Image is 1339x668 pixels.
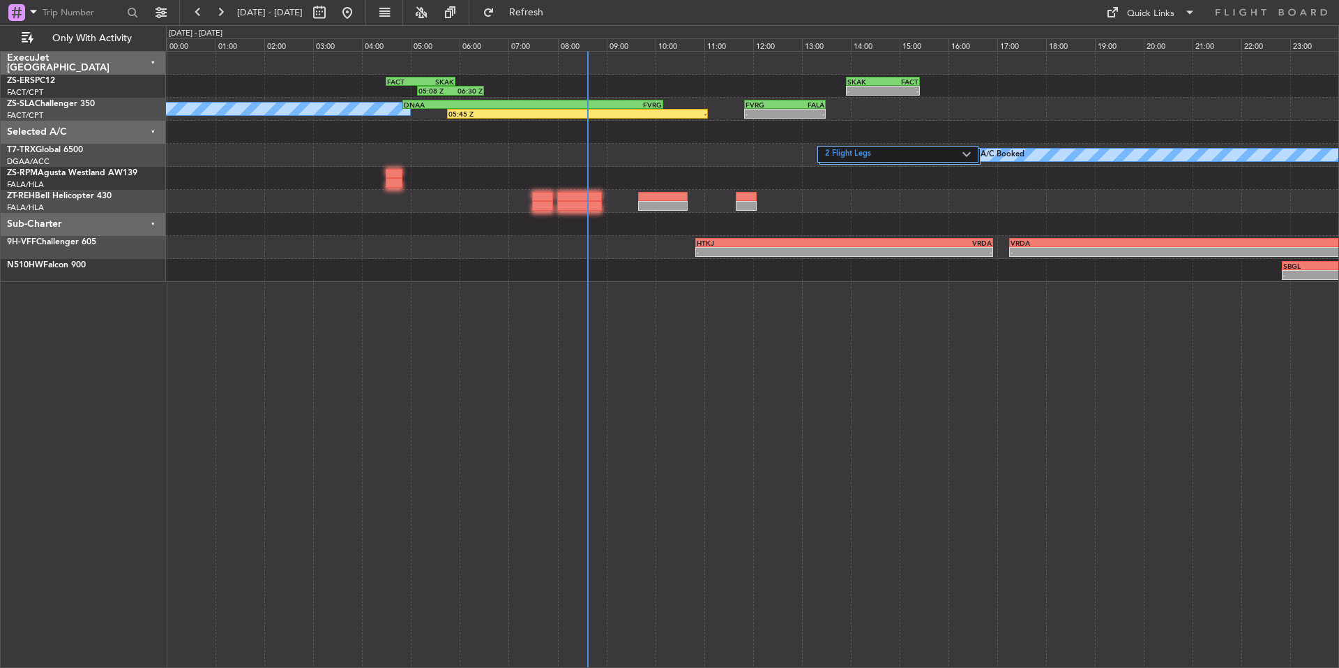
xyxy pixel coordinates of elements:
div: 07:00 [508,38,557,51]
span: ZT-REH [7,192,35,200]
a: FACT/CPT [7,110,43,121]
div: 04:00 [362,38,411,51]
a: ZS-RPMAgusta Westland AW139 [7,169,137,177]
div: 08:00 [558,38,607,51]
div: - [844,248,991,256]
div: FACT [883,77,918,86]
a: FACT/CPT [7,87,43,98]
div: 22:00 [1241,38,1290,51]
span: Refresh [497,8,556,17]
div: 11:00 [704,38,753,51]
span: ZS-RPM [7,169,38,177]
div: 05:45 Z [448,110,577,118]
div: FACT [387,77,421,86]
img: arrow-gray.svg [962,151,971,157]
div: FVRG [746,101,785,109]
div: 12:00 [753,38,802,51]
div: DNAA [404,101,533,109]
div: 15:00 [900,38,948,51]
button: Quick Links [1099,1,1202,24]
div: 23:00 [1290,38,1339,51]
div: - [577,110,706,118]
span: T7-TRX [7,146,36,154]
div: FALA [785,101,825,109]
div: SKAK [421,77,454,86]
a: ZS-ERSPC12 [7,77,55,85]
div: 18:00 [1046,38,1095,51]
div: 06:00 [460,38,508,51]
div: 06:30 Z [451,87,483,95]
label: 2 Flight Legs [825,149,962,161]
div: 19:00 [1095,38,1144,51]
div: HTKJ [697,239,844,247]
span: ZS-SLA [7,100,35,108]
div: FVRG [533,101,662,109]
div: 05:00 [411,38,460,51]
div: - [1011,248,1193,256]
div: 20:00 [1144,38,1193,51]
a: DGAA/ACC [7,156,50,167]
span: ZS-ERS [7,77,35,85]
input: Trip Number [43,2,123,23]
div: 05:08 Z [418,87,451,95]
div: 17:00 [997,38,1046,51]
div: - [697,248,844,256]
div: VRDA [1011,239,1193,247]
div: 09:00 [607,38,656,51]
button: Only With Activity [15,27,151,50]
span: 9H-VFF [7,238,36,246]
a: 9H-VFFChallenger 605 [7,238,96,246]
div: 10:00 [656,38,704,51]
span: [DATE] - [DATE] [237,6,303,19]
div: Quick Links [1127,7,1174,21]
div: 00:00 [167,38,215,51]
div: A/C Booked [981,144,1024,165]
div: 21:00 [1193,38,1241,51]
a: ZS-SLAChallenger 350 [7,100,95,108]
div: 03:00 [313,38,362,51]
div: - [785,110,825,118]
div: - [883,87,918,95]
a: N510HWFalcon 900 [7,261,86,269]
a: FALA/HLA [7,202,44,213]
span: N510HW [7,261,43,269]
div: 13:00 [802,38,851,51]
div: - [746,110,785,118]
div: SKAK [847,77,883,86]
a: FALA/HLA [7,179,44,190]
a: ZT-REHBell Helicopter 430 [7,192,112,200]
div: 02:00 [264,38,313,51]
span: Only With Activity [36,34,147,43]
button: Refresh [476,1,560,24]
div: 16:00 [948,38,997,51]
div: - [847,87,883,95]
div: 14:00 [851,38,900,51]
a: T7-TRXGlobal 6500 [7,146,83,154]
div: VRDA [844,239,991,247]
div: [DATE] - [DATE] [169,28,222,40]
div: 01:00 [215,38,264,51]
